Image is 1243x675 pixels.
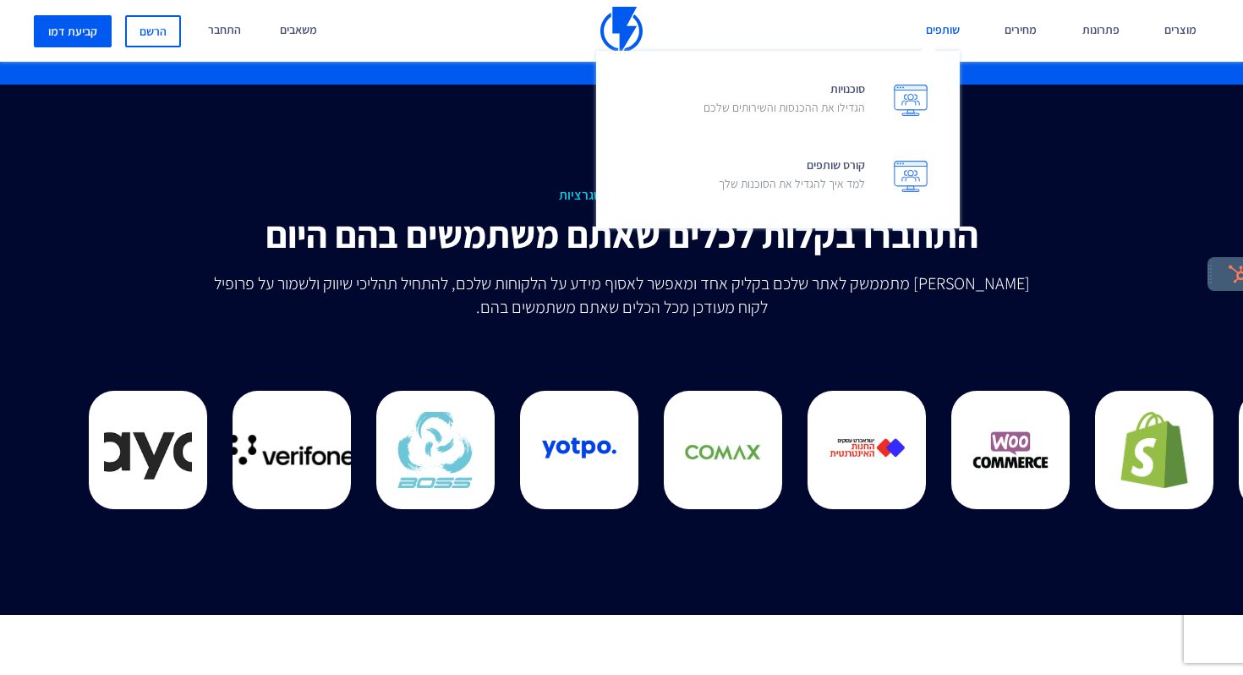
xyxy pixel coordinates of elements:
p: הגדילו את ההכנסות והשירותים שלכם [704,99,865,116]
a: קביעת דמו [34,15,112,47]
p: [PERSON_NAME] מתממשק לאתר שלכם בקליק אחד ומאפשר לאסוף מידע על הלקוחות שלכם, להתחיל תהליכי שיווק ו... [205,272,1038,319]
a: סוכנויותהגדילו את ההכנסות והשירותים שלכם [609,63,947,140]
p: למד איך להגדיל את הסוכנות שלך [719,175,865,192]
a: הרשם [125,15,181,47]
a: קורס שותפיםלמד איך להגדיל את הסוכנות שלך [609,140,947,216]
span: סוכנויות [704,76,865,124]
span: קורס שותפים [719,152,865,200]
h2: התחברו בקלות לכלים שאתם משתמשים בהם היום [101,214,1142,255]
span: מעל ל 1,000 אינטגרציות [101,186,1142,206]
